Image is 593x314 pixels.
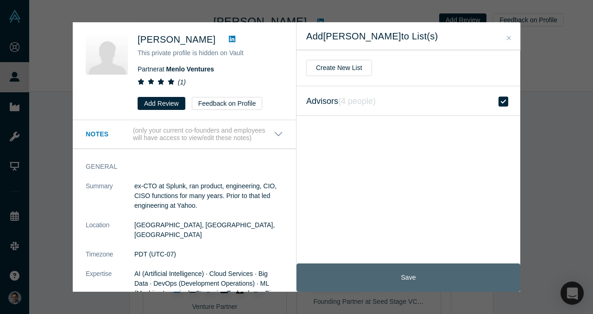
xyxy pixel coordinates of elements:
[296,263,520,292] button: Save
[134,181,283,211] p: ex-CTO at Splunk, ran product, engineering, CIO, CISO functions for many years. Prior to that led...
[86,129,131,139] h3: Notes
[138,97,185,110] button: Add Review
[86,32,128,75] img: Tim Tully's Profile Image
[504,33,514,44] button: Close
[86,127,283,142] button: Notes (only your current co-founders and employees will have access to view/edit these notes)
[306,60,372,76] button: Create New List
[138,34,215,45] span: [PERSON_NAME]
[134,220,283,240] dd: [GEOGRAPHIC_DATA], [GEOGRAPHIC_DATA], [GEOGRAPHIC_DATA]
[133,127,274,142] p: (only your current co-founders and employees will have access to view/edit these notes)
[138,65,214,73] span: Partner at
[86,162,270,172] h3: General
[86,250,134,269] dt: Timezone
[134,270,274,307] span: AI (Artificial Intelligence) · Cloud Services · Big Data · DevOps (Development Operations) · ML (...
[86,181,134,220] dt: Summary
[166,65,214,73] a: Menlo Ventures
[178,78,186,86] i: ( 1 )
[86,220,134,250] dt: Location
[192,97,263,110] button: Feedback on Profile
[138,48,283,58] p: This private profile is hidden on Vault
[338,96,376,106] i: ( 4 people )
[134,250,283,259] dd: PDT (UTC-07)
[306,31,511,42] h2: Add [PERSON_NAME] to List(s)
[306,95,376,108] span: Advisors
